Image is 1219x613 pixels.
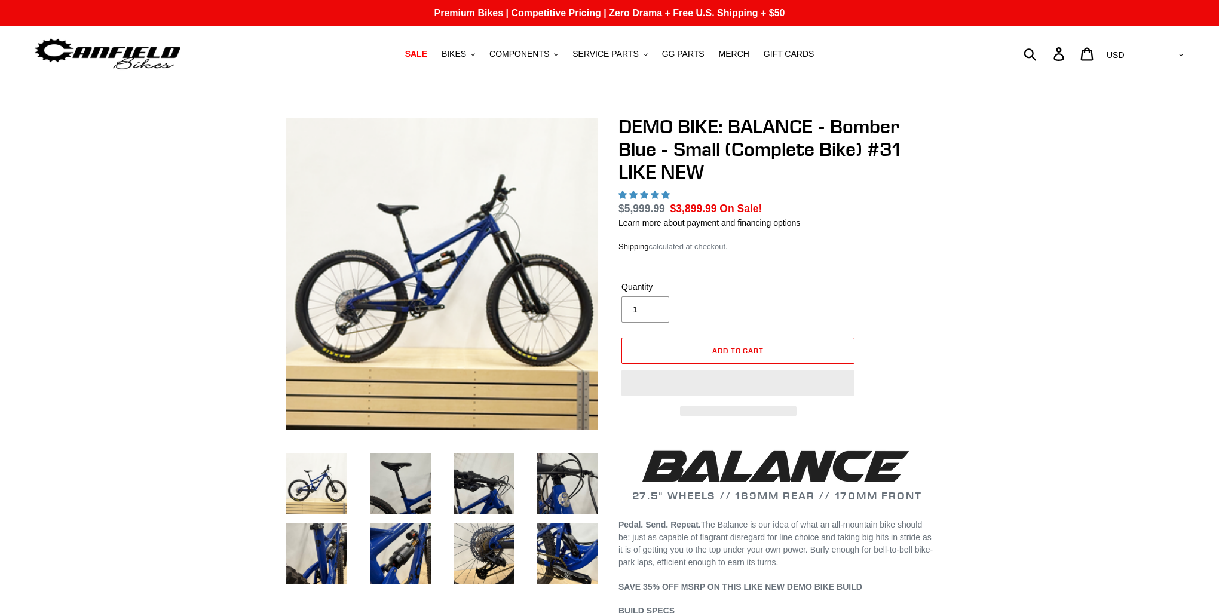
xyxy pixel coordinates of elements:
span: Add to cart [712,346,764,355]
div: calculated at checkout. [618,241,935,253]
button: COMPONENTS [483,46,564,62]
input: Search [1030,41,1061,67]
img: Load image into Gallery viewer, DEMO BIKE: BALANCE - Bomber Blue - Small (Complete Bike) #31 LIKE... [535,451,601,517]
span: SAVE 35% OFF MSRP ON THIS LIKE NEW DEMO BIKE BUILD [618,582,862,591]
img: Load image into Gallery viewer, DEMO BIKE: BALANCE - Bomber Blue - Small (Complete Bike) #31 LIKE... [367,520,433,586]
span: SALE [405,49,427,59]
a: Learn more about payment and financing options [618,218,800,228]
a: MERCH [713,46,755,62]
img: Load image into Gallery viewer, DEMO BIKE: BALANCE - Bomber Blue - Small (Complete Bike) #31 LIKE... [367,451,433,517]
img: Load image into Gallery viewer, DEMO BIKE: BALANCE - Bomber Blue - Small (Complete Bike) #31 LIKE... [451,520,517,586]
s: $5,999.99 [618,203,665,214]
img: Load image into Gallery viewer, DEMO BIKE: BALANCE - Bomber Blue - Small (Complete Bike) #31 LIKE... [451,451,517,517]
span: BIKES [442,49,466,59]
h2: 27.5" WHEELS // 169MM REAR // 170MM FRONT [618,446,935,502]
span: GIFT CARDS [764,49,814,59]
span: 5.00 stars [618,190,672,200]
button: Add to cart [621,338,854,364]
span: COMPONENTS [489,49,549,59]
img: Load image into Gallery viewer, DEMO BIKE: BALANCE - Bomber Blue - Small (Complete Bike) #31 LIKE... [284,520,350,586]
img: DEMO BIKE: BALANCE - Bomber Blue - Small (Complete Bike) #31 LIKE NEW [286,118,598,430]
span: On Sale! [719,201,762,216]
a: GG PARTS [656,46,710,62]
a: SALE [399,46,433,62]
button: SERVICE PARTS [566,46,653,62]
h1: DEMO BIKE: BALANCE - Bomber Blue - Small (Complete Bike) #31 LIKE NEW [618,115,935,184]
button: BIKES [436,46,481,62]
span: GG PARTS [662,49,705,59]
b: Pedal. Send. Repeat. [618,520,701,529]
img: Load image into Gallery viewer, DEMO BIKE: BALANCE - Bomber Blue - Small (Complete Bike) #31 LIKE... [535,520,601,586]
p: The Balance is our idea of what an all-mountain bike should be: just as capable of flagrant disre... [618,519,935,569]
a: GIFT CARDS [758,46,820,62]
a: Shipping [618,242,649,252]
img: Canfield Bikes [33,35,182,73]
span: MERCH [719,49,749,59]
span: $3,899.99 [670,203,717,214]
img: Load image into Gallery viewer, DEMO BIKE: BALANCE - Bomber Blue - Small (Complete Bike) #31 LIKE... [284,451,350,517]
span: SERVICE PARTS [572,49,638,59]
label: Quantity [621,281,735,293]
